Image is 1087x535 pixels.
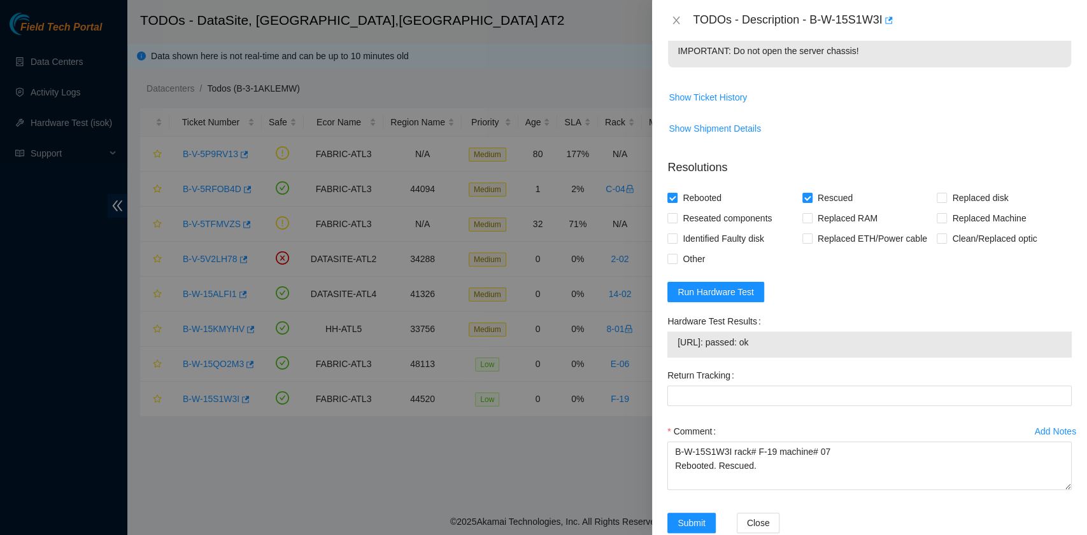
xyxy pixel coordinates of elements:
[813,228,932,249] span: Replaced ETH/Power cable
[668,118,762,139] button: Show Shipment Details
[678,208,777,228] span: Reseated components
[678,228,769,249] span: Identified Faulty disk
[667,15,685,27] button: Close
[678,188,727,208] span: Rebooted
[678,285,754,299] span: Run Hardware Test
[669,122,761,135] span: Show Shipment Details
[678,335,1062,349] span: [URL]: passed: ok
[669,90,747,104] span: Show Ticket History
[667,311,765,331] label: Hardware Test Results
[668,87,748,108] button: Show Ticket History
[678,516,706,530] span: Submit
[737,513,780,533] button: Close
[671,15,681,25] span: close
[667,149,1072,176] p: Resolutions
[813,188,858,208] span: Rescued
[947,208,1031,228] span: Replaced Machine
[667,386,1072,406] input: Return Tracking
[667,513,716,533] button: Submit
[813,208,883,228] span: Replaced RAM
[678,249,710,269] span: Other
[667,441,1072,490] textarea: Comment
[667,365,739,386] label: Return Tracking
[947,188,1013,208] span: Replaced disk
[667,421,721,441] label: Comment
[693,10,1072,31] div: TODOs - Description - B-W-15S1W3I
[1034,421,1077,441] button: Add Notes
[1035,427,1076,436] div: Add Notes
[667,282,764,302] button: Run Hardware Test
[947,228,1042,249] span: Clean/Replaced optic
[747,516,770,530] span: Close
